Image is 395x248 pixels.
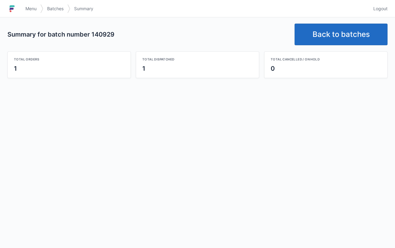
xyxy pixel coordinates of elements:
[25,6,37,12] span: Menu
[271,64,381,73] div: 0
[43,3,67,14] a: Batches
[74,6,93,12] span: Summary
[67,1,70,16] img: svg>
[7,4,17,14] img: logo-small.jpg
[295,24,388,45] a: Back to batches
[142,64,253,73] div: 1
[40,1,43,16] img: svg>
[22,3,40,14] a: Menu
[271,57,381,62] div: Total cancelled / on hold
[7,30,290,39] h2: Summary for batch number 140929
[70,3,97,14] a: Summary
[373,6,388,12] span: Logout
[14,57,124,62] div: Total orders
[14,64,124,73] div: 1
[47,6,64,12] span: Batches
[370,3,388,14] a: Logout
[142,57,253,62] div: Total dispatched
